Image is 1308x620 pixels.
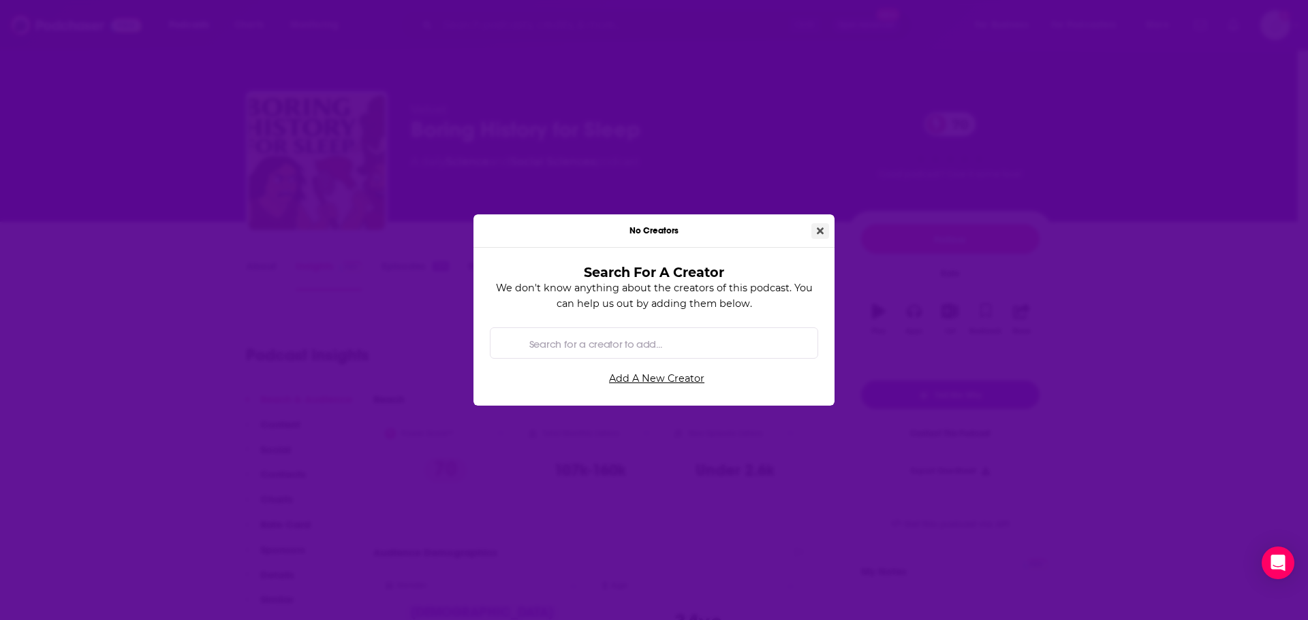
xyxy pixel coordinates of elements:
[495,367,818,389] a: Add A New Creator
[1262,546,1294,579] div: Open Intercom Messenger
[512,264,796,280] h3: Search For A Creator
[473,214,835,248] div: No Creators
[490,280,818,311] p: We don't know anything about the creators of this podcast. You can help us out by adding them below.
[524,328,807,359] input: Search for a creator to add...
[490,327,818,359] div: Search by entity type
[811,223,829,239] button: Close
